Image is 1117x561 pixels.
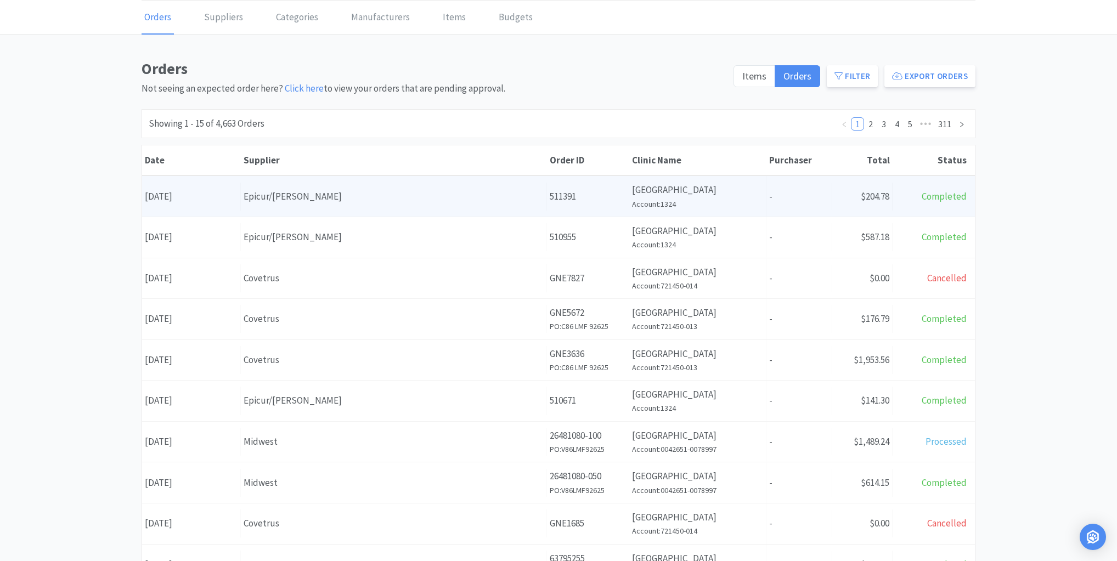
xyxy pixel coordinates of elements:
li: 2 [864,117,877,131]
h6: PO: V86LMF92625 [550,484,626,496]
h6: Account: 721450-014 [632,525,763,537]
div: [DATE] [142,387,241,415]
h1: Orders [142,56,727,81]
li: 5 [904,117,917,131]
p: GNE3636 [550,347,626,361]
p: GNE1685 [550,516,626,531]
i: icon: left [841,121,848,128]
p: - [769,516,829,531]
div: Total [835,154,890,166]
div: Midwest [244,475,544,490]
a: 1 [851,118,864,130]
span: Orders [783,70,811,82]
p: - [769,311,829,326]
p: [GEOGRAPHIC_DATA] [632,428,763,443]
div: Covetrus [244,353,544,367]
span: $1,489.24 [854,435,889,447]
a: Orders [142,1,174,35]
h6: Account: 1324 [632,198,763,210]
a: Items [440,1,469,35]
span: $614.15 [861,477,889,489]
li: 3 [877,117,890,131]
span: $176.79 [861,313,889,325]
div: Epicur/[PERSON_NAME] [244,189,544,204]
span: Completed [922,231,967,243]
div: Status [895,154,967,166]
div: [DATE] [142,183,241,211]
h6: Account: 1324 [632,239,763,251]
button: Filter [827,65,878,87]
div: Epicur/[PERSON_NAME] [244,393,544,408]
h6: Account: 0042651-0078997 [632,443,763,455]
p: - [769,393,829,408]
div: Covetrus [244,516,544,531]
p: [GEOGRAPHIC_DATA] [632,224,763,239]
div: [DATE] [142,264,241,292]
p: [GEOGRAPHIC_DATA] [632,387,763,402]
div: Clinic Name [632,154,764,166]
p: GNE5672 [550,305,626,320]
div: Purchaser [769,154,830,166]
a: 3 [878,118,890,130]
a: Manufacturers [348,1,413,35]
span: Completed [922,394,967,406]
i: icon: right [958,121,965,128]
span: Cancelled [927,517,967,529]
div: Epicur/[PERSON_NAME] [244,230,544,245]
li: Previous Page [838,117,851,131]
div: Covetrus [244,271,544,286]
li: Next Page [955,117,968,131]
li: 1 [851,117,864,131]
div: [DATE] [142,469,241,497]
div: Covetrus [244,311,544,326]
h6: Account: 721450-013 [632,361,763,373]
div: Supplier [244,154,544,166]
div: Not seeing an expected order here? to view your orders that are pending approval. [142,56,727,96]
p: 511391 [550,189,626,204]
h6: PO: C86 LMF 92625 [550,361,626,373]
h6: Account: 0042651-0078997 [632,484,763,496]
li: 311 [934,117,955,131]
div: [DATE] [142,305,241,333]
div: Midwest [244,434,544,449]
p: [GEOGRAPHIC_DATA] [632,305,763,320]
h6: Account: 721450-013 [632,320,763,332]
div: Showing 1 - 15 of 4,663 Orders [149,116,264,131]
div: Order ID [550,154,627,166]
p: - [769,475,829,490]
span: $0.00 [870,517,889,529]
span: Completed [922,477,967,489]
a: Click here [285,82,324,94]
p: - [769,230,829,245]
p: [GEOGRAPHIC_DATA] [632,265,763,280]
a: 5 [904,118,916,130]
p: - [769,271,829,286]
p: 510671 [550,393,626,408]
div: Date [145,154,238,166]
h6: Account: 1324 [632,402,763,414]
span: Items [742,70,766,82]
a: Suppliers [201,1,246,35]
p: 510955 [550,230,626,245]
a: 311 [935,118,955,130]
a: Budgets [496,1,535,35]
div: Open Intercom Messenger [1080,524,1106,550]
span: Completed [922,313,967,325]
button: Export Orders [884,65,975,87]
p: [GEOGRAPHIC_DATA] [632,183,763,197]
h6: PO: V86LMF92625 [550,443,626,455]
h6: Account: 721450-014 [632,280,763,292]
a: 2 [865,118,877,130]
li: Next 5 Pages [917,117,934,131]
li: 4 [890,117,904,131]
span: $141.30 [861,394,889,406]
div: [DATE] [142,346,241,374]
div: [DATE] [142,223,241,251]
span: $587.18 [861,231,889,243]
span: $0.00 [870,272,889,284]
div: [DATE] [142,509,241,537]
p: [GEOGRAPHIC_DATA] [632,510,763,525]
span: Completed [922,354,967,366]
span: Processed [926,435,967,447]
div: [DATE] [142,428,241,456]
